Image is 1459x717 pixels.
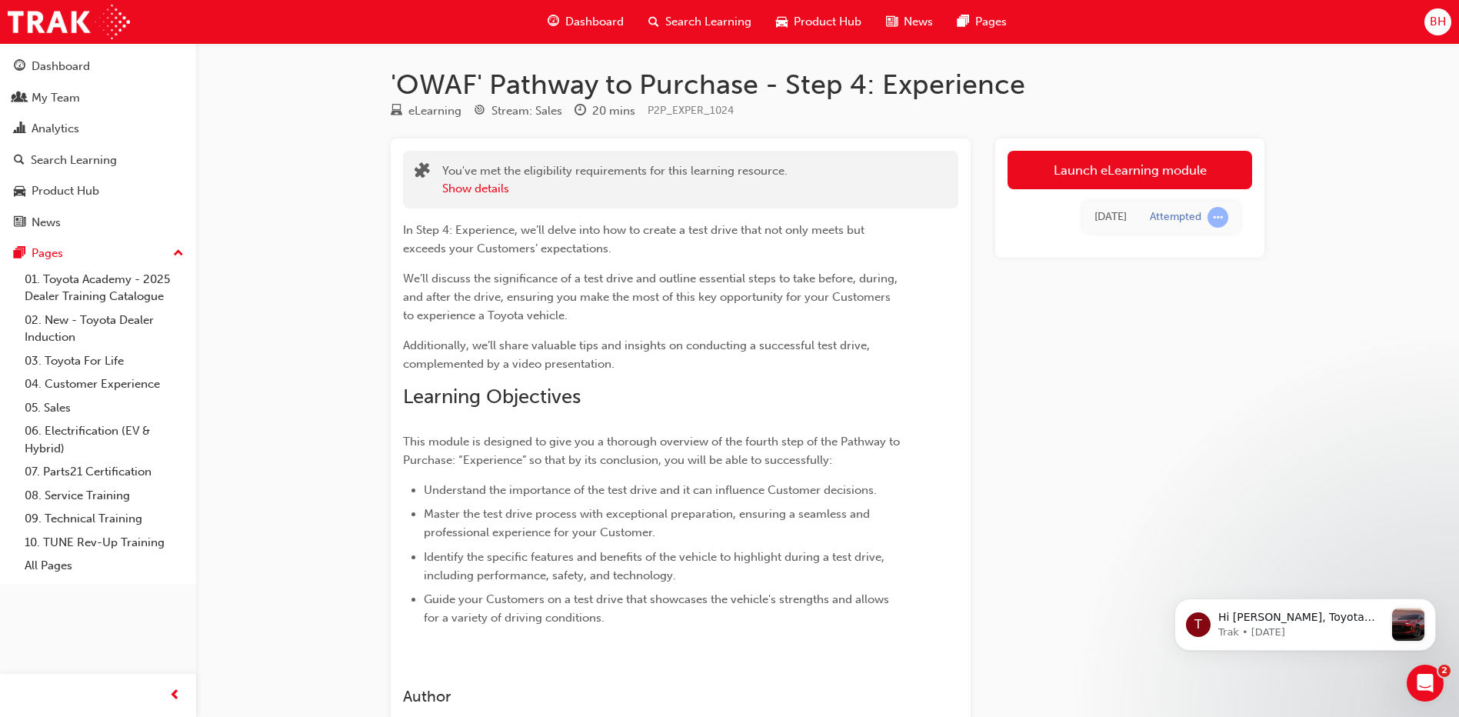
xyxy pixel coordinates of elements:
[886,12,898,32] span: news-icon
[1430,13,1446,31] span: BH
[32,214,61,232] div: News
[32,89,80,107] div: My Team
[403,338,873,371] span: Additionally, we’ll share valuable tips and insights on conducting a successful test drive, compl...
[636,6,764,38] a: search-iconSearch Learning
[648,12,659,32] span: search-icon
[18,554,190,578] a: All Pages
[6,115,190,143] a: Analytics
[592,102,635,120] div: 20 mins
[391,105,402,118] span: learningResourceType_ELEARNING-icon
[403,385,581,409] span: Learning Objectives
[491,102,562,120] div: Stream: Sales
[14,154,25,168] span: search-icon
[1008,151,1252,189] a: Launch eLearning module
[1151,568,1459,675] iframe: Intercom notifications message
[403,435,903,467] span: This module is designed to give you a thorough overview of the fourth step of the Pathway to Purc...
[958,12,969,32] span: pages-icon
[776,12,788,32] span: car-icon
[424,550,888,582] span: Identify the specific features and benefits of the vehicle to highlight during a test drive, incl...
[575,102,635,121] div: Duration
[415,164,430,182] span: puzzle-icon
[565,13,624,31] span: Dashboard
[904,13,933,31] span: News
[474,102,562,121] div: Stream
[18,484,190,508] a: 08. Service Training
[391,68,1264,102] h1: 'OWAF' Pathway to Purchase - Step 4: Experience
[32,245,63,262] div: Pages
[32,58,90,75] div: Dashboard
[535,6,636,38] a: guage-iconDashboard
[18,372,190,396] a: 04. Customer Experience
[764,6,874,38] a: car-iconProduct Hub
[474,105,485,118] span: target-icon
[403,223,868,255] span: In Step 4: Experience, we’ll delve into how to create a test drive that not only meets but exceed...
[794,13,861,31] span: Product Hub
[14,122,25,136] span: chart-icon
[31,152,117,169] div: Search Learning
[1424,8,1451,35] button: BH
[18,507,190,531] a: 09. Technical Training
[6,177,190,205] a: Product Hub
[6,49,190,239] button: DashboardMy TeamAnalyticsSearch LearningProduct HubNews
[18,349,190,373] a: 03. Toyota For Life
[874,6,945,38] a: news-iconNews
[169,686,181,705] span: prev-icon
[1094,208,1127,226] div: Thu Aug 21 2025 11:55:56 GMT+1000 (Australian Eastern Standard Time)
[575,105,586,118] span: clock-icon
[403,272,901,322] span: We’ll discuss the significance of a test drive and outline essential steps to take before, during...
[6,52,190,81] a: Dashboard
[6,208,190,237] a: News
[18,268,190,308] a: 01. Toyota Academy - 2025 Dealer Training Catalogue
[442,180,509,198] button: Show details
[14,247,25,261] span: pages-icon
[1438,665,1451,677] span: 2
[32,120,79,138] div: Analytics
[14,185,25,198] span: car-icon
[14,92,25,105] span: people-icon
[945,6,1019,38] a: pages-iconPages
[648,104,734,117] span: Learning resource code
[408,102,461,120] div: eLearning
[14,216,25,230] span: news-icon
[14,60,25,74] span: guage-icon
[18,419,190,460] a: 06. Electrification (EV & Hybrid)
[1150,210,1201,225] div: Attempted
[424,483,877,497] span: Understand the importance of the test drive and it can influence Customer decisions.
[6,239,190,268] button: Pages
[1407,665,1444,702] iframe: Intercom live chat
[8,5,130,39] img: Trak
[975,13,1007,31] span: Pages
[18,531,190,555] a: 10. TUNE Rev-Up Training
[424,592,892,625] span: Guide your Customers on a test drive that showcases the vehicle's strengths and allows for a vari...
[18,460,190,484] a: 07. Parts21 Certification
[1208,207,1228,228] span: learningRecordVerb_ATTEMPT-icon
[18,396,190,420] a: 05. Sales
[173,244,184,264] span: up-icon
[403,688,903,705] h3: Author
[391,102,461,121] div: Type
[548,12,559,32] span: guage-icon
[6,84,190,112] a: My Team
[665,13,751,31] span: Search Learning
[6,146,190,175] a: Search Learning
[442,162,788,197] div: You've met the eligibility requirements for this learning resource.
[424,507,873,539] span: Master the test drive process with exceptional preparation, ensuring a seamless and professional ...
[18,308,190,349] a: 02. New - Toyota Dealer Induction
[32,182,99,200] div: Product Hub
